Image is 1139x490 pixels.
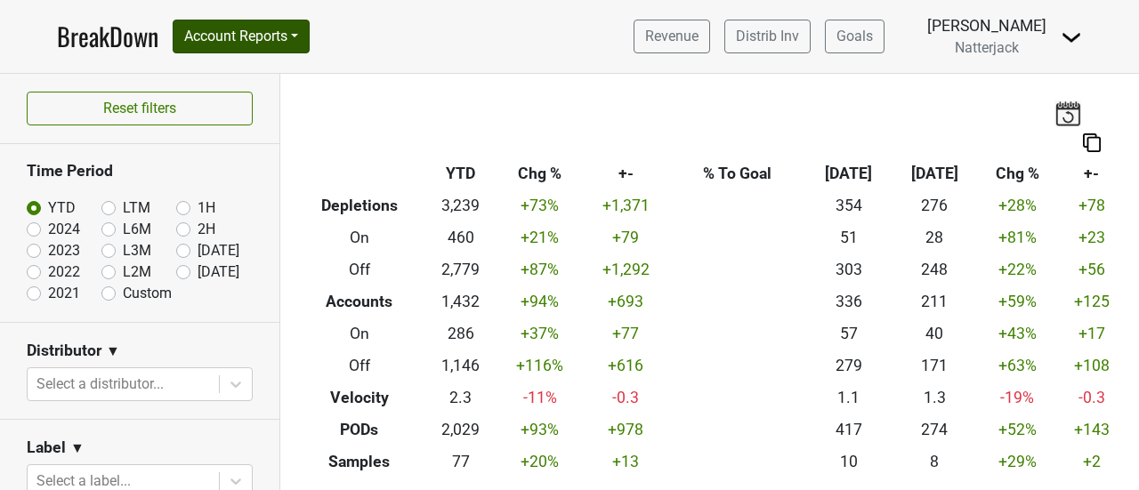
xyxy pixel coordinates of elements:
th: Off [294,349,424,382]
span: ▼ [106,341,120,362]
label: 2H [198,219,215,240]
th: PODs [294,414,424,446]
label: [DATE] [198,261,239,283]
td: +125 [1058,286,1126,318]
img: Copy to clipboard [1083,133,1101,152]
th: On [294,222,424,254]
td: +29 % [977,446,1057,478]
td: +81 % [977,222,1057,254]
td: +79 [583,222,668,254]
h3: Distributor [27,341,101,360]
button: Account Reports [173,20,310,53]
td: +20 % [497,446,582,478]
th: Chg % [977,158,1057,190]
span: Natterjack [955,39,1019,56]
td: 8 [892,446,977,478]
label: [DATE] [198,240,239,261]
td: 1,432 [424,286,497,318]
th: Off [294,254,424,286]
td: 279 [805,349,891,382]
img: last_updated_date [1054,100,1081,125]
label: 2022 [48,261,80,283]
td: 1,146 [424,349,497,382]
td: +43 % [977,318,1057,350]
h3: Label [27,438,66,457]
th: Chg % [497,158,582,190]
td: +78 [1058,190,1126,222]
th: [DATE] [805,158,891,190]
th: % To Goal [668,158,805,190]
td: +1,292 [583,254,668,286]
button: Reset filters [27,92,253,125]
td: 10 [805,446,891,478]
label: 1H [198,197,215,219]
td: +116 % [497,349,582,382]
a: Revenue [634,20,710,53]
td: 1.1 [805,382,891,414]
td: +37 % [497,318,582,350]
td: 276 [892,190,977,222]
td: +23 [1058,222,1126,254]
div: [PERSON_NAME] [927,14,1046,37]
label: L3M [123,240,151,261]
label: 2024 [48,219,80,240]
th: [DATE] [892,158,977,190]
td: -19 % [977,382,1057,414]
td: 336 [805,286,891,318]
label: YTD [48,197,76,219]
label: 2023 [48,240,80,261]
td: +693 [583,286,668,318]
td: +87 % [497,254,582,286]
td: 2.3 [424,382,497,414]
td: -0.3 [583,382,668,414]
td: +73 % [497,190,582,222]
td: 1.3 [892,382,977,414]
th: Accounts [294,286,424,318]
td: 248 [892,254,977,286]
label: 2021 [48,283,80,304]
a: BreakDown [57,18,158,55]
td: +52 % [977,414,1057,446]
td: 51 [805,222,891,254]
td: 2,029 [424,414,497,446]
span: ▼ [70,438,85,459]
td: 171 [892,349,977,382]
td: +13 [583,446,668,478]
td: 57 [805,318,891,350]
td: +17 [1058,318,1126,350]
td: 460 [424,222,497,254]
td: 354 [805,190,891,222]
th: +- [583,158,668,190]
td: -0.3 [1058,382,1126,414]
td: 3,239 [424,190,497,222]
th: +- [1058,158,1126,190]
td: +2 [1058,446,1126,478]
td: +28 % [977,190,1057,222]
a: Goals [825,20,885,53]
td: 28 [892,222,977,254]
label: Custom [123,283,172,304]
td: 211 [892,286,977,318]
th: Depletions [294,190,424,222]
td: +978 [583,414,668,446]
td: +21 % [497,222,582,254]
td: +1,371 [583,190,668,222]
td: +22 % [977,254,1057,286]
td: 40 [892,318,977,350]
td: +77 [583,318,668,350]
td: -11 % [497,382,582,414]
td: +94 % [497,286,582,318]
h3: Time Period [27,162,253,181]
th: On [294,318,424,350]
th: Velocity [294,382,424,414]
td: 274 [892,414,977,446]
td: 303 [805,254,891,286]
img: Dropdown Menu [1061,27,1082,48]
td: 417 [805,414,891,446]
td: +108 [1058,349,1126,382]
td: +59 % [977,286,1057,318]
td: +143 [1058,414,1126,446]
label: L2M [123,261,151,283]
th: Samples [294,446,424,478]
td: +93 % [497,414,582,446]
